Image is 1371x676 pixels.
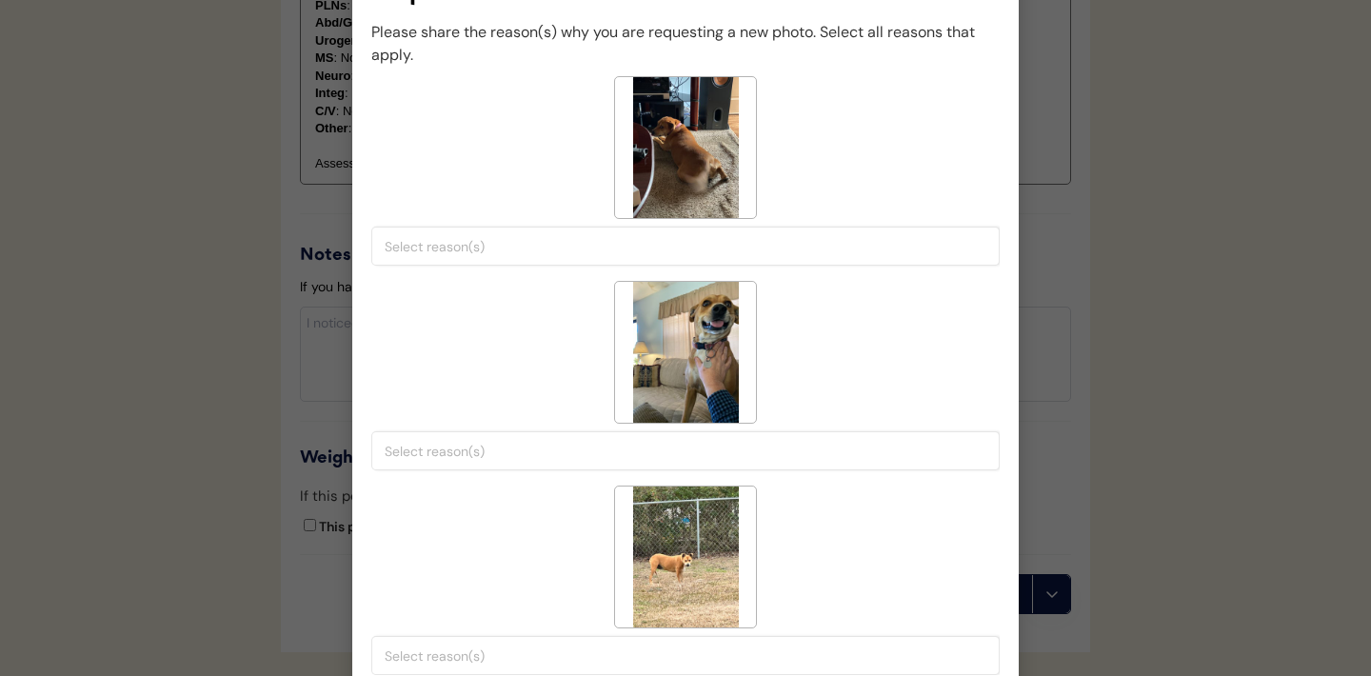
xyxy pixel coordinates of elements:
img: IMG_1831.jpeg [615,487,756,627]
div: Please share the reason(s) why you are requesting a new photo. Select all reasons that apply. [371,21,1000,67]
input: Select reason(s) [385,443,996,460]
input: Select reason(s) [385,238,996,255]
img: IMG_0101.jpeg [615,282,756,423]
input: Select reason(s) [385,647,996,665]
img: IMG_0208.jpeg [615,77,756,218]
